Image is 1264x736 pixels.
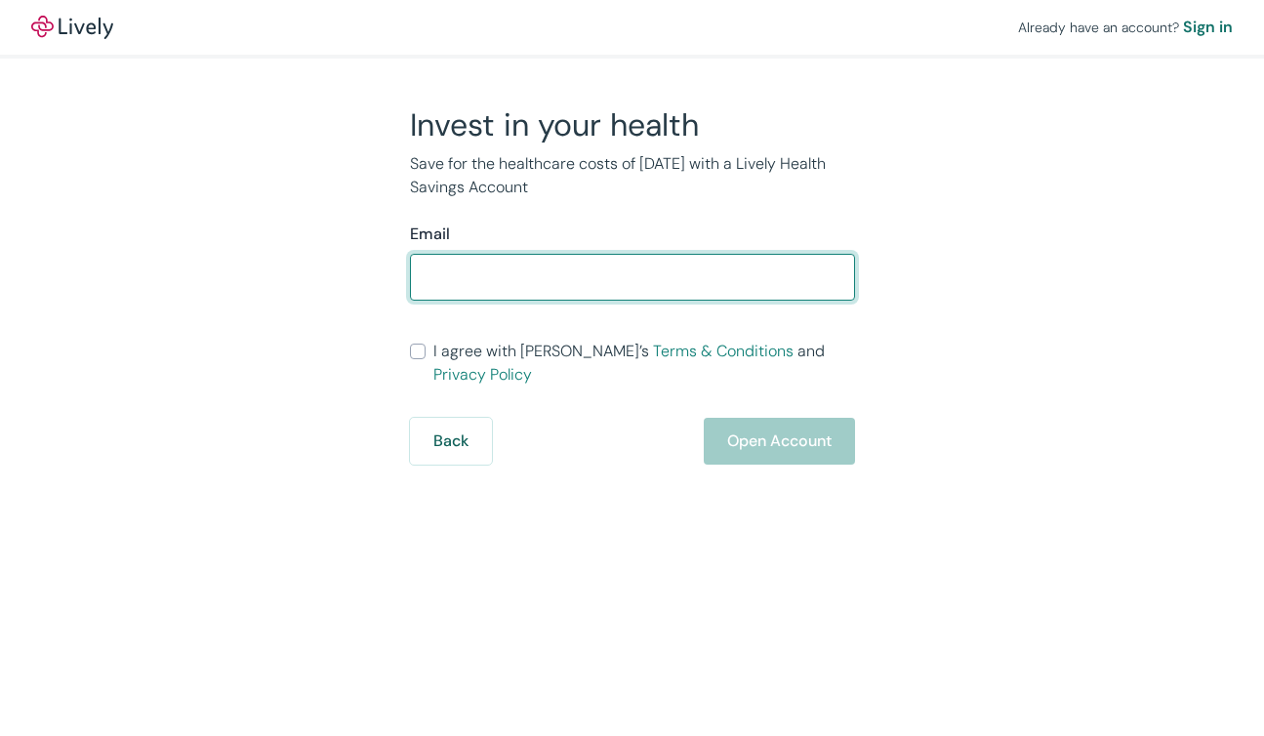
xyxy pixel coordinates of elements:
[433,364,532,385] a: Privacy Policy
[653,341,794,361] a: Terms & Conditions
[410,418,492,465] button: Back
[410,223,450,246] label: Email
[410,152,855,199] p: Save for the healthcare costs of [DATE] with a Lively Health Savings Account
[31,16,113,39] img: Lively
[410,105,855,144] h2: Invest in your health
[1018,16,1233,39] div: Already have an account?
[433,340,855,387] span: I agree with [PERSON_NAME]’s and
[1183,16,1233,39] a: Sign in
[31,16,113,39] a: LivelyLively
